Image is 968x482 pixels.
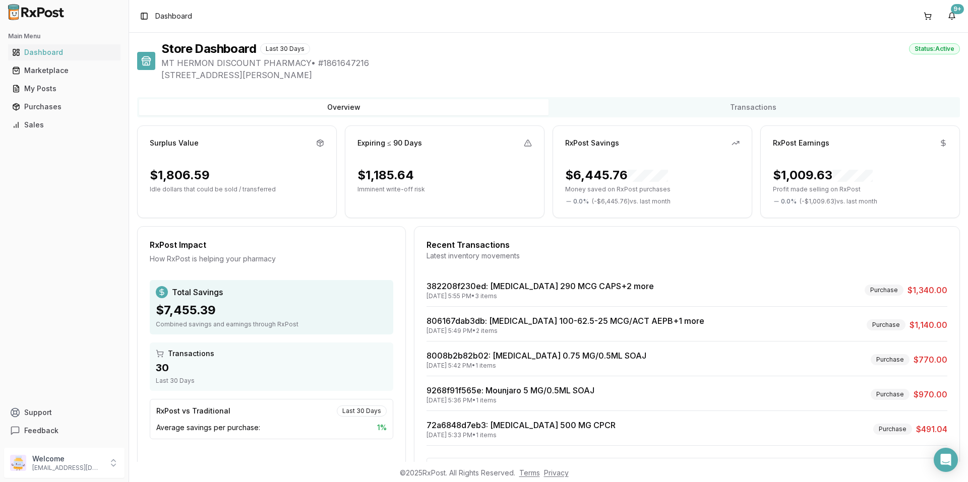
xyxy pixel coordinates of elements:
[427,431,616,439] div: [DATE] 5:33 PM • 1 items
[427,396,594,404] div: [DATE] 5:36 PM • 1 items
[951,4,964,14] div: 9+
[592,197,671,205] span: ( - $6,445.76 ) vs. last month
[427,327,704,335] div: [DATE] 5:49 PM • 2 items
[4,81,125,97] button: My Posts
[357,138,422,148] div: Expiring ≤ 90 Days
[12,84,116,94] div: My Posts
[800,197,877,205] span: ( - $1,009.63 ) vs. last month
[150,254,393,264] div: How RxPost is helping your pharmacy
[549,99,958,115] button: Transactions
[871,354,910,365] div: Purchase
[427,351,646,361] a: 8008b2b82b02: [MEDICAL_DATA] 0.75 MG/0.5ML SOAJ
[12,102,116,112] div: Purchases
[156,361,387,375] div: 30
[773,185,947,193] p: Profit made selling on RxPost
[12,47,116,57] div: Dashboard
[565,138,619,148] div: RxPost Savings
[12,120,116,130] div: Sales
[519,468,540,477] a: Terms
[156,406,230,416] div: RxPost vs Traditional
[427,385,594,395] a: 9268f91f565e: Mounjaro 5 MG/0.5ML SOAJ
[867,319,905,330] div: Purchase
[337,405,387,417] div: Last 30 Days
[565,185,740,193] p: Money saved on RxPost purchases
[427,239,947,251] div: Recent Transactions
[156,302,387,318] div: $7,455.39
[916,423,947,435] span: $491.04
[150,185,324,193] p: Idle dollars that could be sold / transferred
[357,185,532,193] p: Imminent write-off risk
[168,349,214,359] span: Transactions
[427,316,704,326] a: 806167dab3db: [MEDICAL_DATA] 100-62.5-25 MCG/ACT AEPB+1 more
[773,167,873,183] div: $1,009.63
[914,354,947,366] span: $770.00
[773,138,829,148] div: RxPost Earnings
[8,32,120,40] h2: Main Menu
[573,197,589,205] span: 0.0 %
[865,285,903,296] div: Purchase
[909,43,960,54] div: Status: Active
[781,197,797,205] span: 0.0 %
[871,389,910,400] div: Purchase
[150,167,210,183] div: $1,806.59
[32,464,102,472] p: [EMAIL_ADDRESS][DOMAIN_NAME]
[4,4,69,20] img: RxPost Logo
[427,281,654,291] a: 382208f230ed: [MEDICAL_DATA] 290 MCG CAPS+2 more
[427,292,654,300] div: [DATE] 5:55 PM • 3 items
[357,167,414,183] div: $1,185.64
[156,423,260,433] span: Average savings per purchase:
[4,62,125,79] button: Marketplace
[427,420,616,430] a: 72a6848d7eb3: [MEDICAL_DATA] 500 MG CPCR
[161,57,960,69] span: MT HERMON DISCOUNT PHARMACY • # 1861647216
[4,422,125,440] button: Feedback
[8,61,120,80] a: Marketplace
[4,117,125,133] button: Sales
[8,80,120,98] a: My Posts
[427,458,947,474] button: View All Transactions
[907,284,947,296] span: $1,340.00
[156,320,387,328] div: Combined savings and earnings through RxPost
[565,167,668,183] div: $6,445.76
[944,8,960,24] button: 9+
[155,11,192,21] span: Dashboard
[139,99,549,115] button: Overview
[260,43,310,54] div: Last 30 Days
[161,41,256,57] h1: Store Dashboard
[8,43,120,61] a: Dashboard
[156,377,387,385] div: Last 30 Days
[24,426,58,436] span: Feedback
[161,69,960,81] span: [STREET_ADDRESS][PERSON_NAME]
[427,251,947,261] div: Latest inventory movements
[4,99,125,115] button: Purchases
[4,44,125,60] button: Dashboard
[873,424,912,435] div: Purchase
[150,239,393,251] div: RxPost Impact
[172,286,223,298] span: Total Savings
[427,362,646,370] div: [DATE] 5:42 PM • 1 items
[10,455,26,471] img: User avatar
[910,319,947,331] span: $1,140.00
[934,448,958,472] div: Open Intercom Messenger
[12,65,116,76] div: Marketplace
[4,403,125,422] button: Support
[544,468,569,477] a: Privacy
[8,98,120,116] a: Purchases
[155,11,192,21] nav: breadcrumb
[377,423,387,433] span: 1 %
[32,454,102,464] p: Welcome
[8,116,120,134] a: Sales
[914,388,947,400] span: $970.00
[150,138,199,148] div: Surplus Value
